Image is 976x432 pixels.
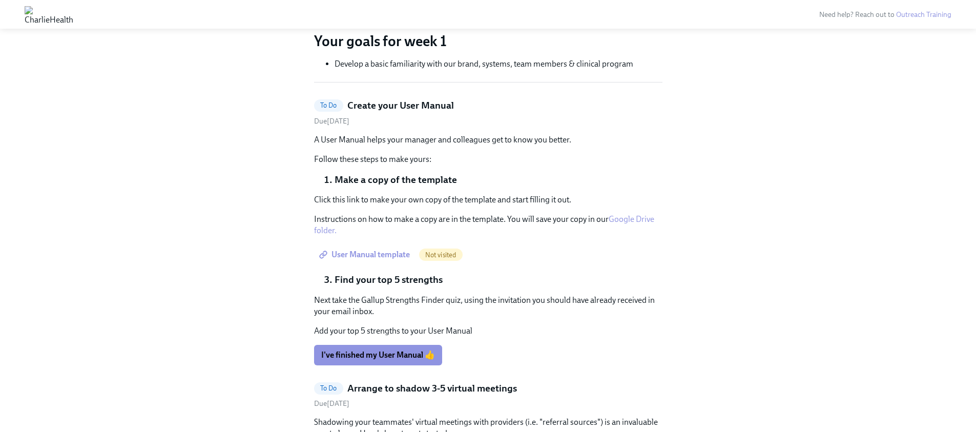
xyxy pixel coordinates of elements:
span: Need help? Reach out to [819,10,951,19]
span: Tuesday, October 14th 2025, 10:00 am [314,399,349,408]
a: To DoArrange to shadow 3-5 virtual meetingsDue[DATE] [314,382,662,409]
span: User Manual template [321,250,410,260]
span: To Do [314,101,343,109]
span: To Do [314,384,343,392]
p: Add your top 5 strengths to your User Manual [314,325,662,337]
p: Next take the Gallup Strengths Finder quiz, using the invitation you should have already received... [314,295,662,317]
p: Click this link to make your own copy of the template and start filling it out. [314,194,662,205]
button: I've finished my User Manual 👍 [314,345,442,365]
span: I've finished my User Manual 👍 [321,350,435,360]
p: A User Manual helps your manager and colleagues get to know you better. [314,134,662,146]
span: Thursday, October 9th 2025, 10:00 am [314,117,349,126]
a: Outreach Training [896,10,951,19]
li: Find your top 5 strengths [335,273,662,286]
h5: Create your User Manual [347,99,454,112]
a: User Manual template [314,244,417,265]
h5: Arrange to shadow 3-5 virtual meetings [347,382,517,395]
p: Follow these steps to make yours: [314,154,662,165]
img: CharlieHealth [25,6,73,23]
a: To DoCreate your User ManualDue[DATE] [314,99,662,126]
li: Develop a basic familiarity with our brand, systems, team members & clinical program [335,58,662,70]
li: Make a copy of the template [335,173,662,187]
p: Your goals for week 1 [314,32,662,50]
p: Instructions on how to make a copy are in the template. You will save your copy in our [314,214,662,236]
span: Not visited [419,251,463,259]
